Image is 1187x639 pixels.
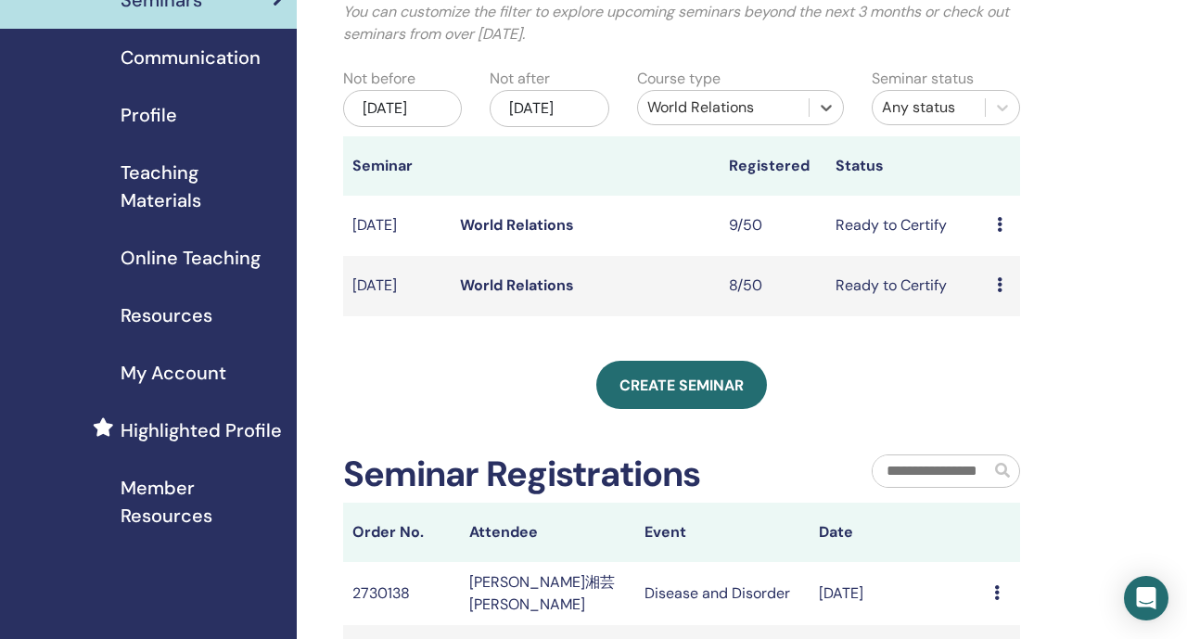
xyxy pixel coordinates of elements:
th: Event [635,503,810,562]
label: Not before [343,68,415,90]
a: World Relations [460,275,574,295]
th: Date [810,503,985,562]
span: Teaching Materials [121,159,282,214]
h2: Seminar Registrations [343,454,700,496]
td: Ready to Certify [826,256,988,316]
td: Ready to Certify [826,196,988,256]
label: Course type [637,68,721,90]
div: [DATE] [490,90,608,127]
td: 9/50 [720,196,827,256]
span: Resources [121,301,212,329]
div: [DATE] [343,90,462,127]
td: 8/50 [720,256,827,316]
td: Disease and Disorder [635,562,810,625]
td: 2730138 [343,562,460,625]
th: Registered [720,136,827,196]
th: Status [826,136,988,196]
td: [DATE] [343,256,451,316]
th: Attendee [460,503,635,562]
span: Create seminar [619,376,744,395]
label: Not after [490,68,550,90]
span: Highlighted Profile [121,416,282,444]
span: Online Teaching [121,244,261,272]
div: World Relations [647,96,799,119]
div: Open Intercom Messenger [1124,576,1168,620]
span: Member Resources [121,474,282,530]
td: [DATE] [343,196,451,256]
td: [PERSON_NAME]湘芸 [PERSON_NAME] [460,562,635,625]
p: You can customize the filter to explore upcoming seminars beyond the next 3 months or check out s... [343,1,1020,45]
a: World Relations [460,215,574,235]
a: Create seminar [596,361,767,409]
span: Profile [121,101,177,129]
label: Seminar status [872,68,974,90]
td: [DATE] [810,562,985,625]
th: Seminar [343,136,451,196]
div: Any status [882,96,976,119]
th: Order No. [343,503,460,562]
span: Communication [121,44,261,71]
span: My Account [121,359,226,387]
